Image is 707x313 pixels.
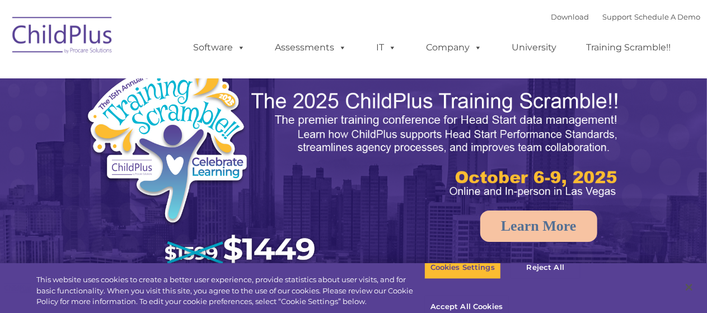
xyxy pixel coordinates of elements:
[7,9,119,65] img: ChildPlus by Procare Solutions
[603,12,633,21] a: Support
[575,36,682,59] a: Training Scramble!!
[415,36,494,59] a: Company
[501,36,568,59] a: University
[511,256,580,279] button: Reject All
[635,12,701,21] a: Schedule A Demo
[551,12,701,21] font: |
[182,36,257,59] a: Software
[424,256,501,279] button: Cookies Settings
[264,36,358,59] a: Assessments
[551,12,589,21] a: Download
[677,275,701,300] button: Close
[480,211,597,242] a: Learn More
[156,120,203,128] span: Phone number
[156,74,190,82] span: Last name
[36,274,424,307] div: This website uses cookies to create a better user experience, provide statistics about user visit...
[366,36,408,59] a: IT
